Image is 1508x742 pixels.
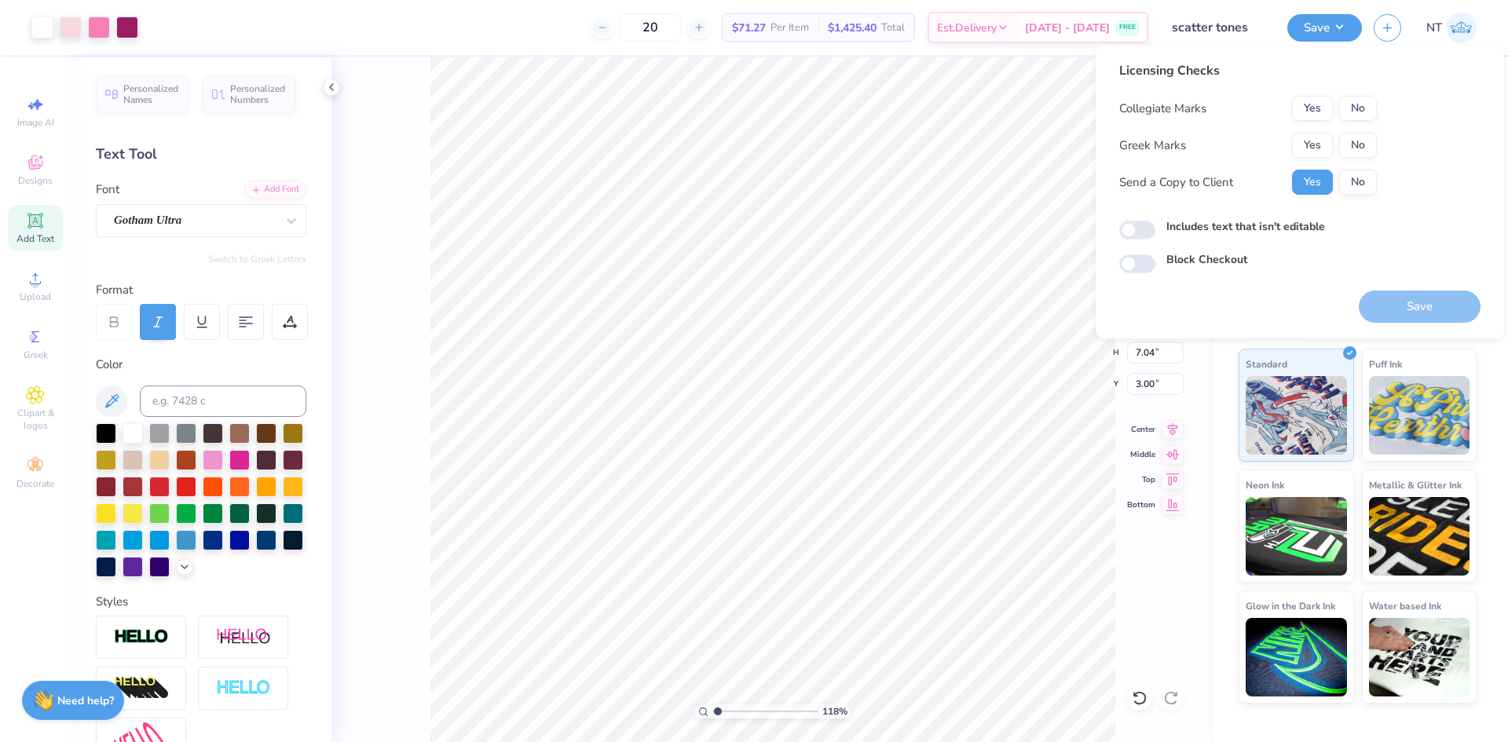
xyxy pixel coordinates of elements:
[1246,618,1347,696] img: Glow in the Dark Ink
[96,593,306,611] div: Styles
[1166,218,1325,235] label: Includes text that isn't editable
[16,232,54,245] span: Add Text
[1119,61,1377,80] div: Licensing Checks
[24,349,48,361] span: Greek
[216,627,271,647] img: Shadow
[18,174,53,187] span: Designs
[1119,174,1233,192] div: Send a Copy to Client
[123,83,179,105] span: Personalized Names
[1127,499,1155,510] span: Bottom
[20,291,51,303] span: Upload
[208,253,306,265] button: Switch to Greek Letters
[1246,598,1335,614] span: Glow in the Dark Ink
[16,477,54,490] span: Decorate
[1369,618,1470,696] img: Water based Ink
[1127,449,1155,460] span: Middle
[732,20,766,36] span: $71.27
[230,83,286,105] span: Personalized Numbers
[937,20,997,36] span: Est. Delivery
[96,181,119,199] label: Font
[1246,497,1347,576] img: Neon Ink
[1369,376,1470,455] img: Puff Ink
[96,281,308,299] div: Format
[114,676,169,701] img: 3d Illusion
[770,20,809,36] span: Per Item
[1446,13,1477,43] img: Nestor Talens
[114,628,169,646] img: Stroke
[244,181,306,199] div: Add Font
[1426,13,1477,43] a: NT
[140,386,306,417] input: e.g. 7428 c
[1287,14,1362,42] button: Save
[96,356,306,374] div: Color
[620,13,681,42] input: – –
[1339,133,1377,158] button: No
[1127,424,1155,435] span: Center
[881,20,905,36] span: Total
[216,679,271,697] img: Negative Space
[8,407,63,432] span: Clipart & logos
[1292,170,1333,195] button: Yes
[1369,497,1470,576] img: Metallic & Glitter Ink
[17,116,54,129] span: Image AI
[1246,376,1347,455] img: Standard
[1127,474,1155,485] span: Top
[1339,96,1377,121] button: No
[1166,251,1247,268] label: Block Checkout
[1292,133,1333,158] button: Yes
[1426,19,1442,37] span: NT
[1369,598,1441,614] span: Water based Ink
[1246,356,1287,372] span: Standard
[1246,477,1284,493] span: Neon Ink
[1160,12,1276,43] input: Untitled Design
[828,20,877,36] span: $1,425.40
[1119,137,1186,155] div: Greek Marks
[57,693,114,708] strong: Need help?
[1025,20,1110,36] span: [DATE] - [DATE]
[96,144,306,165] div: Text Tool
[1369,477,1462,493] span: Metallic & Glitter Ink
[1369,356,1402,372] span: Puff Ink
[1119,100,1206,118] div: Collegiate Marks
[822,704,847,718] span: 118 %
[1339,170,1377,195] button: No
[1292,96,1333,121] button: Yes
[1119,22,1136,33] span: FREE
